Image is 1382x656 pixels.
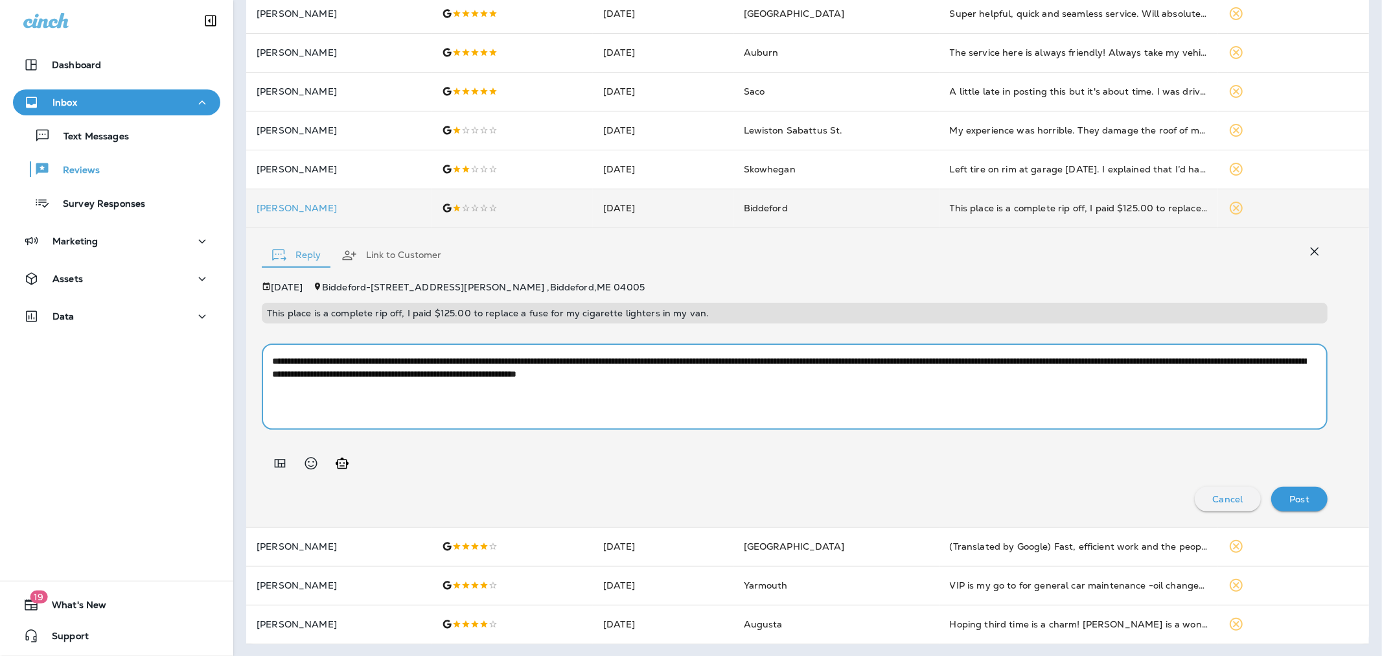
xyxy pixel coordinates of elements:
span: [GEOGRAPHIC_DATA] [744,8,844,19]
div: Super helpful, quick and seamless service. Will absolutely be coming back in the future. [950,7,1208,20]
span: Auburn [744,47,779,58]
p: Marketing [52,236,98,246]
p: Dashboard [52,60,101,70]
div: Hoping third time is a charm! Susan is a wonderful employee exclamation wait? [950,618,1208,631]
td: [DATE] [593,189,733,228]
button: Add in a premade template [267,451,293,476]
span: Lewiston Sabattus St. [744,124,843,136]
td: [DATE] [593,150,733,189]
div: VIP is my go to for general car maintenance -oil changes, tires, and inspections. They have consi... [950,579,1208,592]
td: [DATE] [593,566,733,605]
span: Support [39,631,89,646]
td: [DATE] [593,111,733,150]
div: My experience was horrible. They damage the roof of my car and would not admit it. I will make su... [950,124,1208,137]
button: Support [13,623,220,649]
span: What's New [39,600,106,615]
td: [DATE] [593,72,733,111]
button: Link to Customer [331,232,452,279]
div: Click to view Customer Drawer [257,203,421,213]
span: Saco [744,86,765,97]
p: [PERSON_NAME] [257,164,421,174]
p: Inbox [52,97,77,108]
td: [DATE] [593,605,733,644]
button: Collapse Sidebar [192,8,229,34]
p: [PERSON_NAME] [257,541,421,552]
button: Marketing [13,228,220,254]
p: [PERSON_NAME] [257,619,421,629]
p: [PERSON_NAME] [257,86,421,97]
span: Skowhegan [744,163,796,175]
p: Survey Responses [50,198,145,211]
span: 19 [30,591,47,603]
button: Post [1271,487,1328,511]
td: [DATE] [593,527,733,566]
button: Inbox [13,89,220,115]
button: Survey Responses [13,189,220,217]
button: Cancel [1195,487,1261,511]
span: Augusta [744,618,783,630]
span: Biddeford [744,202,788,214]
button: 19What's New [13,592,220,618]
p: Reviews [50,165,100,177]
div: A little late in posting this but it's about time. I was driving back home and my DEF was running... [950,85,1208,98]
p: [PERSON_NAME] [257,580,421,591]
div: The service here is always friendly! Always take my vehicle here. Very trustworthy [950,46,1208,59]
p: Data [52,311,75,322]
button: Reply [262,232,331,279]
button: Generate AI response [329,451,355,476]
p: [PERSON_NAME] [257,203,421,213]
td: [DATE] [593,33,733,72]
p: [PERSON_NAME] [257,47,421,58]
p: [PERSON_NAME] [257,8,421,19]
button: Reviews [13,156,220,183]
p: Assets [52,274,83,284]
p: [DATE] [271,282,303,292]
div: This place is a complete rip off, I paid $125.00 to replace a fuse for my cigarette lighters in m... [950,202,1208,215]
span: Biddeford - [STREET_ADDRESS][PERSON_NAME] , Biddeford , ME 04005 [322,281,645,293]
div: Left tire on rim at garage on Saturday. I explained that I’d had a flat on the same tire 1 week p... [950,163,1208,176]
p: This place is a complete rip off, I paid $125.00 to replace a fuse for my cigarette lighters in m... [267,308,1322,318]
div: (Translated by Google) Fast, efficient work and the people are good people (Original) Trabalho rá... [950,540,1208,553]
button: Select an emoji [298,451,324,476]
button: Text Messages [13,122,220,149]
span: Yarmouth [744,580,788,591]
button: Assets [13,266,220,292]
span: [GEOGRAPHIC_DATA] [744,541,844,552]
p: Cancel [1213,494,1243,504]
p: [PERSON_NAME] [257,125,421,135]
p: Text Messages [51,131,129,143]
p: Post [1289,494,1309,504]
button: Data [13,303,220,329]
button: Dashboard [13,52,220,78]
